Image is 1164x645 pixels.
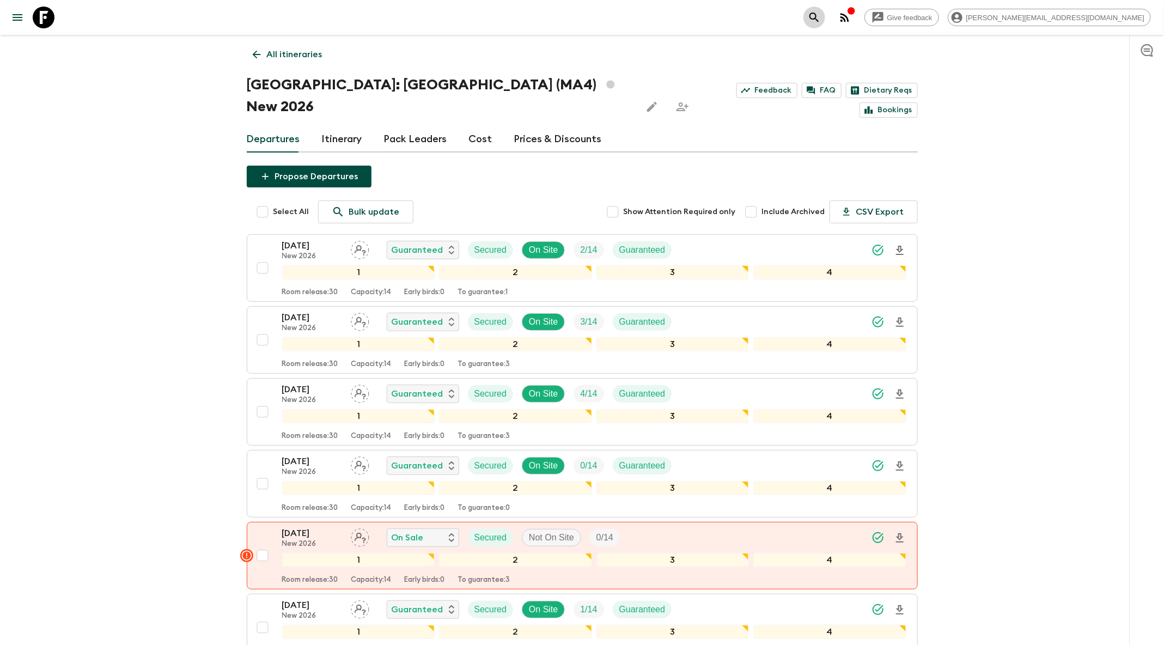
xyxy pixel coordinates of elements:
[803,7,825,28] button: search adventures
[458,288,508,297] p: To guarantee: 1
[351,288,392,297] p: Capacity: 14
[439,265,592,279] div: 2
[580,387,597,400] p: 4 / 14
[247,44,328,65] a: All itineraries
[469,126,492,153] a: Cost
[439,553,592,567] div: 2
[596,409,749,423] div: 3
[881,14,938,22] span: Give feedback
[282,337,435,351] div: 1
[351,316,369,325] span: Assign pack leader
[574,313,604,331] div: Trip Fill
[282,288,338,297] p: Room release: 30
[247,166,371,187] button: Propose Departures
[529,244,558,257] p: On Site
[247,450,918,518] button: [DATE]New 2026Assign pack leaderGuaranteedSecuredOn SiteTrip FillGuaranteed1234Room release:30Cap...
[753,337,906,351] div: 4
[247,234,918,302] button: [DATE]New 2026Assign pack leaderGuaranteedSecuredOn SiteTrip FillGuaranteed1234Room release:30Cap...
[529,387,558,400] p: On Site
[468,313,514,331] div: Secured
[392,603,443,616] p: Guaranteed
[753,409,906,423] div: 4
[529,459,558,472] p: On Site
[392,315,443,328] p: Guaranteed
[351,432,392,441] p: Capacity: 14
[282,360,338,369] p: Room release: 30
[392,387,443,400] p: Guaranteed
[282,540,342,549] p: New 2026
[474,244,507,257] p: Secured
[468,601,514,618] div: Secured
[247,74,632,118] h1: [GEOGRAPHIC_DATA]: [GEOGRAPHIC_DATA] (MA4) New 2026
[351,504,392,513] p: Capacity: 14
[830,200,918,223] button: CSV Export
[522,313,565,331] div: On Site
[351,360,392,369] p: Capacity: 14
[736,83,797,98] a: Feedback
[247,126,300,153] a: Departures
[872,603,885,616] svg: Synced Successfully
[872,387,885,400] svg: Synced Successfully
[474,459,507,472] p: Secured
[282,468,342,477] p: New 2026
[596,625,749,639] div: 3
[282,409,435,423] div: 1
[596,553,749,567] div: 3
[872,531,885,544] svg: Synced Successfully
[574,385,604,403] div: Trip Fill
[529,603,558,616] p: On Site
[619,459,666,472] p: Guaranteed
[619,387,666,400] p: Guaranteed
[474,315,507,328] p: Secured
[384,126,447,153] a: Pack Leaders
[753,553,906,567] div: 4
[468,529,514,546] div: Secured
[405,504,445,513] p: Early birds: 0
[893,316,906,329] svg: Download Onboarding
[318,200,413,223] a: Bulk update
[439,481,592,495] div: 2
[458,360,510,369] p: To guarantee: 3
[247,378,918,446] button: [DATE]New 2026Assign pack leaderGuaranteedSecuredOn SiteTrip FillGuaranteed1234Room release:30Cap...
[893,244,906,257] svg: Download Onboarding
[529,531,574,544] p: Not On Site
[960,14,1150,22] span: [PERSON_NAME][EMAIL_ADDRESS][DOMAIN_NAME]
[458,576,510,585] p: To guarantee: 3
[580,603,597,616] p: 1 / 14
[282,625,435,639] div: 1
[474,603,507,616] p: Secured
[273,206,309,217] span: Select All
[672,96,693,118] span: Share this itinerary
[267,48,322,61] p: All itineraries
[619,315,666,328] p: Guaranteed
[522,601,565,618] div: On Site
[893,532,906,545] svg: Download Onboarding
[282,396,342,405] p: New 2026
[522,529,581,546] div: Not On Site
[948,9,1151,26] div: [PERSON_NAME][EMAIL_ADDRESS][DOMAIN_NAME]
[405,360,445,369] p: Early birds: 0
[514,126,602,153] a: Prices & Discounts
[580,459,597,472] p: 0 / 14
[641,96,663,118] button: Edit this itinerary
[753,625,906,639] div: 4
[282,239,342,252] p: [DATE]
[247,306,918,374] button: [DATE]New 2026Assign pack leaderGuaranteedSecuredOn SiteTrip FillGuaranteed1234Room release:30Cap...
[392,531,424,544] p: On Sale
[619,244,666,257] p: Guaranteed
[590,529,620,546] div: Trip Fill
[893,388,906,401] svg: Download Onboarding
[247,522,918,589] button: [DATE]New 2026Assign pack leaderOn SaleSecuredNot On SiteTrip Fill1234Room release:30Capacity:14E...
[7,7,28,28] button: menu
[282,527,342,540] p: [DATE]
[474,387,507,400] p: Secured
[474,531,507,544] p: Secured
[860,102,918,118] a: Bookings
[893,604,906,617] svg: Download Onboarding
[458,432,510,441] p: To guarantee: 3
[282,599,342,612] p: [DATE]
[574,601,604,618] div: Trip Fill
[282,481,435,495] div: 1
[522,385,565,403] div: On Site
[596,531,613,544] p: 0 / 14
